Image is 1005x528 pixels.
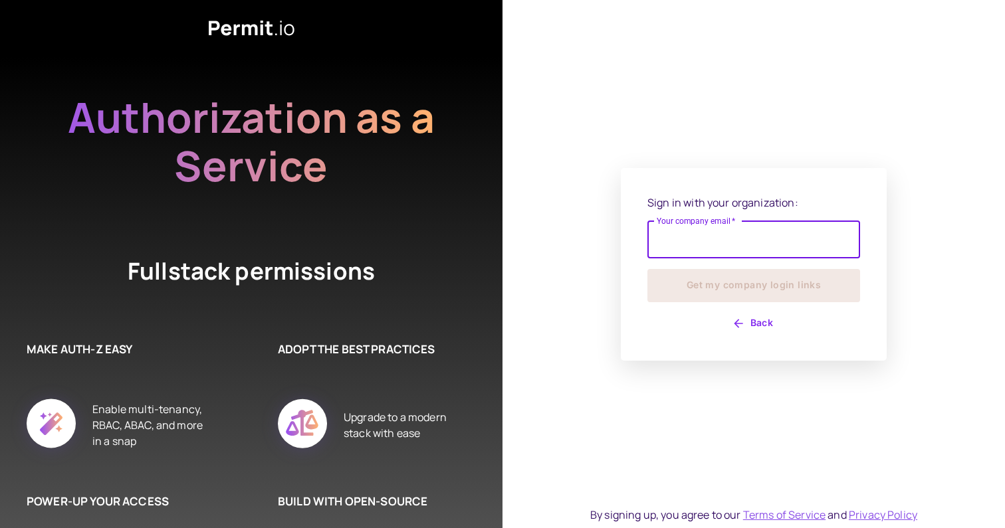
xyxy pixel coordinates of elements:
div: By signing up, you agree to our and [590,507,917,523]
div: Enable multi-tenancy, RBAC, ABAC, and more in a snap [92,384,211,466]
a: Privacy Policy [849,507,917,522]
button: Back [647,313,860,334]
h6: BUILD WITH OPEN-SOURCE [278,493,463,510]
label: Your company email [657,215,736,226]
h2: Authorization as a Service [25,93,477,190]
h6: ADOPT THE BEST PRACTICES [278,341,463,358]
div: Upgrade to a modern stack with ease [344,384,463,466]
h4: Fullstack permissions [78,255,424,288]
p: Sign in with your organization: [647,195,860,211]
h6: MAKE AUTH-Z EASY [27,341,211,358]
button: Get my company login links [647,269,860,302]
h6: POWER-UP YOUR ACCESS [27,493,211,510]
a: Terms of Service [743,507,826,522]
